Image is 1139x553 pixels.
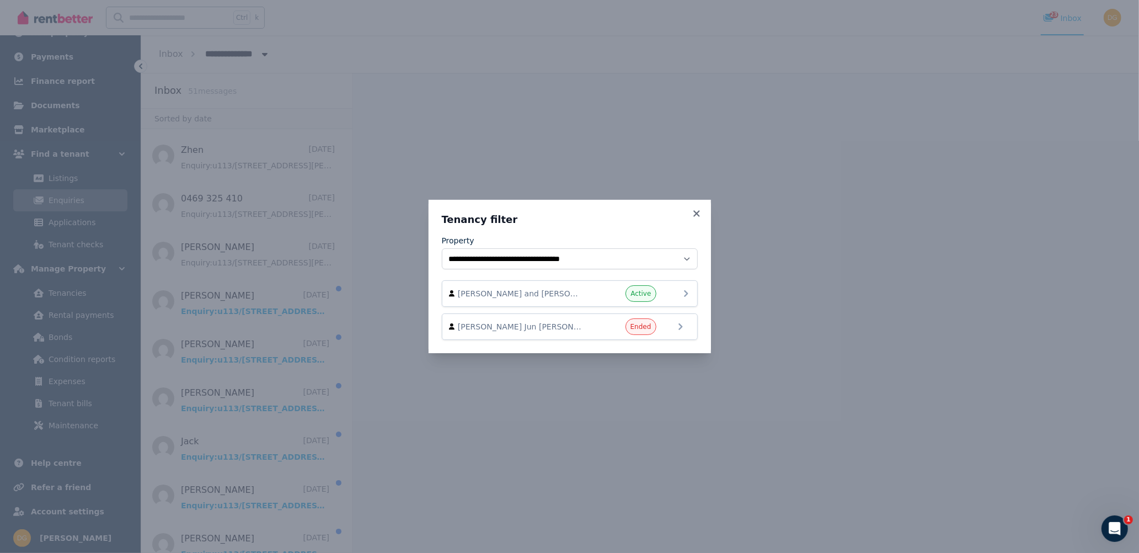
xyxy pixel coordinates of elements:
iframe: Intercom live chat [1101,515,1128,542]
span: [PERSON_NAME] and [PERSON_NAME] [458,288,584,299]
h3: Tenancy filter [442,213,698,226]
span: 1 [1124,515,1133,524]
label: Property [442,235,474,246]
a: [PERSON_NAME] and [PERSON_NAME]Active [442,280,698,307]
a: [PERSON_NAME] Jun [PERSON_NAME]Ended [442,313,698,340]
span: Ended [630,322,651,331]
span: [PERSON_NAME] Jun [PERSON_NAME] [458,321,584,332]
span: Active [630,289,651,298]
